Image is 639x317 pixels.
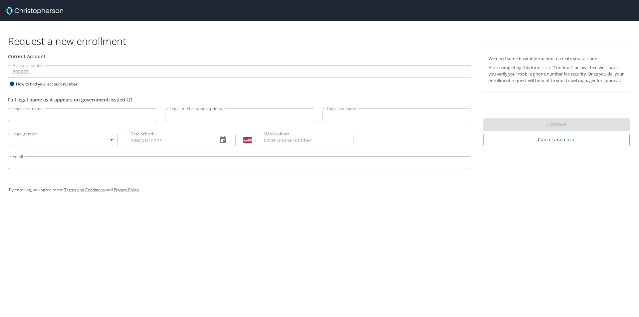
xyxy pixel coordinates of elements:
img: cbt logo [5,7,63,15]
div: ​ [8,134,118,146]
p: We need some basic information to create your account. [489,56,624,62]
div: Current Account [8,53,471,60]
a: Terms and Conditions [64,187,105,193]
h1: Request a new enrollment [8,35,635,48]
a: Privacy Policy [114,187,139,193]
div: Full legal name as it appears on government-issued I.D. [8,96,471,103]
button: Cancel and close [483,134,630,146]
p: After completing this form, click "Continue" below, then we'll have you verify your mobile phone ... [489,65,624,84]
input: Enter phone number [259,134,353,146]
div: How to find your account number [8,80,91,88]
span: Cancel and close [489,136,624,144]
input: MM/DD/YYYY [126,134,212,146]
div: By enrolling, you agree to the and . [9,182,630,198]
